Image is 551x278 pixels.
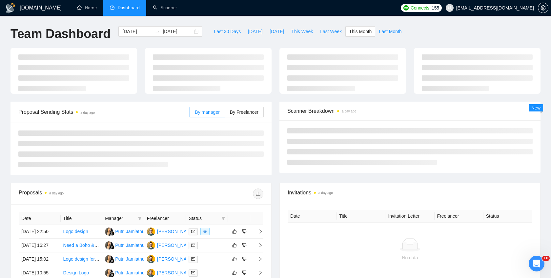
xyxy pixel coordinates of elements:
button: like [231,241,238,249]
span: By Freelancer [230,109,258,115]
th: Manager [102,212,144,225]
span: mail [191,257,195,261]
span: dislike [242,256,247,262]
button: like [231,228,238,235]
a: Logo design [63,229,88,234]
div: [PERSON_NAME] [157,242,195,249]
h1: Team Dashboard [10,26,111,42]
span: Scanner Breakdown [287,107,533,115]
span: [DATE] [248,28,262,35]
a: searchScanner [153,5,177,10]
span: mail [191,243,195,247]
div: Putri Jamiathus [115,228,147,235]
div: [PERSON_NAME] [157,228,195,235]
span: Last Week [320,28,342,35]
td: Logo design for UK holding company [61,252,103,266]
a: Need a Boho &#43; Western Chic Brand Identity Design for a New Tallow Skincare Brand [63,243,245,248]
span: 10 [542,256,550,261]
td: Logo design [61,225,103,239]
input: Start date [122,28,152,35]
time: a day ago [318,191,333,195]
span: filter [136,213,143,223]
img: KA [147,228,155,236]
img: gigradar-bm.png [110,272,114,277]
th: Title [337,210,385,223]
img: gigradar-bm.png [110,245,114,249]
span: Manager [105,215,135,222]
td: [DATE] 15:02 [19,252,61,266]
span: right [253,243,263,248]
div: No data [293,254,527,261]
a: homeHome [77,5,97,10]
span: Dashboard [118,5,140,10]
span: Status [189,215,219,222]
a: KA[PERSON_NAME] [147,270,195,275]
span: like [232,229,237,234]
th: Freelancer [435,210,483,223]
span: filter [138,216,142,220]
span: to [155,29,160,34]
a: KA[PERSON_NAME] [147,242,195,248]
button: [DATE] [266,26,288,37]
a: PJPutri Jamiathus [105,256,147,261]
span: [DATE] [270,28,284,35]
span: By manager [195,109,219,115]
span: 155 [432,4,439,11]
span: like [232,256,237,262]
th: Status [483,210,532,223]
th: Freelancer [144,212,186,225]
time: a day ago [342,109,356,113]
a: PJPutri Jamiathus [105,228,147,234]
a: setting [538,5,548,10]
img: gigradar-bm.png [110,231,114,236]
th: Invitation Letter [385,210,434,223]
span: mail [191,271,195,275]
img: PJ [105,269,113,277]
span: dislike [242,229,247,234]
a: PJPutri Jamiathus [105,242,147,248]
span: Last Month [379,28,401,35]
a: KA[PERSON_NAME] [147,228,195,234]
a: PJPutri Jamiathus [105,270,147,275]
div: Proposals [19,189,141,199]
span: Invitations [288,189,532,197]
img: KA [147,241,155,249]
iframe: Intercom live chat [529,256,544,271]
button: dislike [240,269,248,277]
button: Last Week [316,26,345,37]
span: filter [221,216,225,220]
span: Last 30 Days [214,28,241,35]
span: New [531,105,541,110]
th: Date [288,210,337,223]
button: Last Month [375,26,405,37]
span: Connects: [411,4,430,11]
th: Title [61,212,103,225]
span: eye [203,229,207,233]
img: KA [147,269,155,277]
button: This Month [345,26,375,37]
button: Last 30 Days [210,26,244,37]
td: [DATE] 16:27 [19,239,61,252]
button: This Week [288,26,316,37]
img: PJ [105,255,113,263]
a: Design Logo [63,270,89,275]
div: [PERSON_NAME] [157,269,195,276]
div: Putri Jamiathus [115,269,147,276]
span: Proposal Sending Stats [18,108,190,116]
button: dislike [240,241,248,249]
span: right [253,257,263,261]
a: KA[PERSON_NAME] [147,256,195,261]
span: user [447,6,452,10]
th: Date [19,212,61,225]
span: This Week [291,28,313,35]
img: gigradar-bm.png [110,259,114,263]
img: PJ [105,228,113,236]
span: This Month [349,28,372,35]
span: right [253,229,263,234]
span: swap-right [155,29,160,34]
button: setting [538,3,548,13]
span: like [232,243,237,248]
a: Logo design for UK holding company [63,256,139,262]
time: a day ago [80,111,95,114]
